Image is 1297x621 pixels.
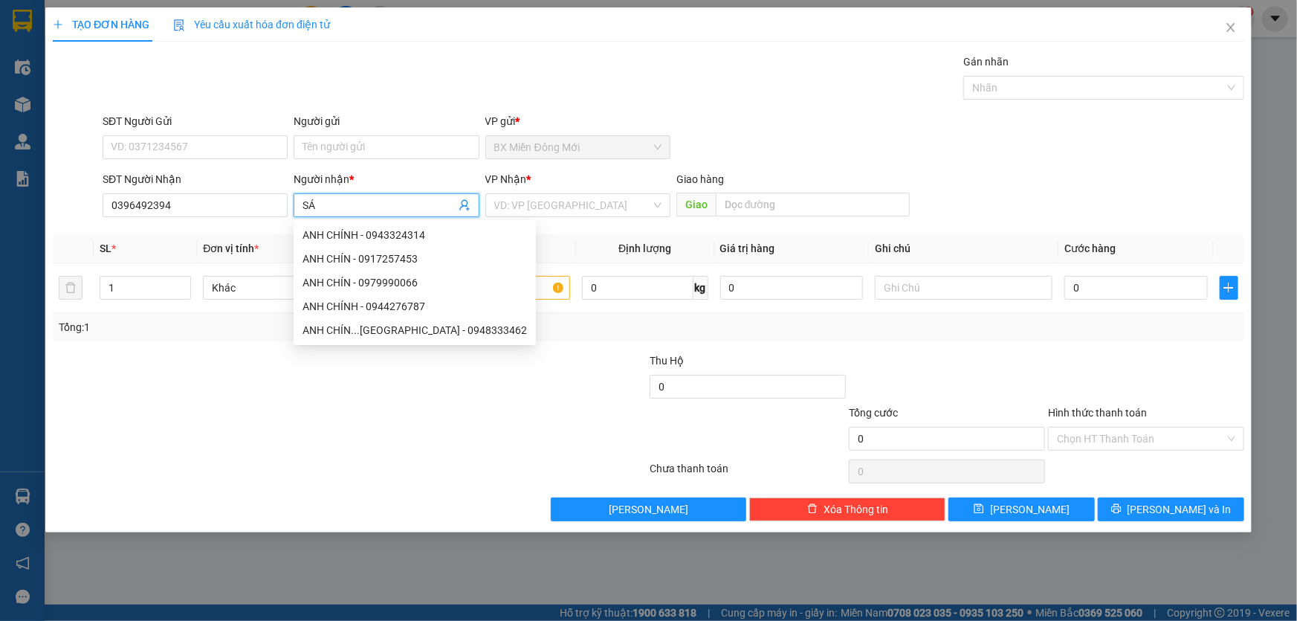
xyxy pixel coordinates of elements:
div: Người gửi [294,113,479,129]
span: Giao [676,193,716,216]
span: kg [693,276,708,300]
span: delete [807,503,818,515]
div: Tổng: 1 [59,319,501,335]
span: TẠO ĐƠN HÀNG [53,19,149,30]
div: ANH CHÍNH - 0944276787 [294,295,536,318]
span: plus [1220,282,1238,294]
div: ANH CHÍN - 0979990066 [303,274,527,291]
span: Thu Hộ [650,355,684,367]
div: Người nhận [294,171,479,187]
span: Nhận: [97,14,132,30]
span: BX Miền Đông Mới [494,136,662,158]
label: Hình thức thanh toán [1048,407,1147,419]
div: SĐT Người Nhận [103,171,288,187]
span: VP Nhận [485,173,527,185]
div: Chưa thanh toán [649,460,848,486]
div: ANH CHÍN - 0979990066 [294,271,536,295]
span: Khác [212,277,372,299]
div: 0984825780 [97,66,216,87]
span: [PERSON_NAME] [609,501,688,518]
span: printer [1111,503,1122,515]
span: [PERSON_NAME] và In [1128,501,1232,518]
span: Tổng cước [849,407,898,419]
input: 0 [720,276,864,300]
span: user-add [459,199,470,211]
div: ANH CHÍN [97,48,216,66]
span: BXDTAM [118,87,207,113]
th: Ghi chú [869,234,1058,263]
img: icon [173,19,185,31]
span: Giao hàng [676,173,724,185]
button: delete [59,276,83,300]
div: SĐT Người Gửi [103,113,288,129]
div: ANH CHÍN...[GEOGRAPHIC_DATA] - 0948333462 [303,322,527,338]
button: save[PERSON_NAME] [948,498,1095,521]
span: SL [100,242,111,254]
span: Giá trị hàng [720,242,775,254]
span: Yêu cầu xuất hóa đơn điện tử [173,19,330,30]
div: ANH CHÍN...KHÁNH LỘC - 0948333462 [294,318,536,342]
span: Cước hàng [1064,242,1116,254]
div: ANH CHÍNH - 0943324314 [294,223,536,247]
button: plus [1220,276,1238,300]
button: printer[PERSON_NAME] và In [1098,498,1244,521]
span: Định lượng [618,242,671,254]
input: Dọc đường [716,193,910,216]
input: Ghi Chú [875,276,1052,300]
button: deleteXóa Thông tin [749,498,945,521]
button: [PERSON_NAME] [551,498,747,521]
span: close [1225,22,1237,33]
span: save [974,503,984,515]
span: plus [53,19,63,30]
div: VP gửi [485,113,670,129]
span: DĐ: [97,95,118,111]
div: BX Đồng Tâm CM [97,13,216,48]
div: ANH CHÍNH - 0943324314 [303,227,527,243]
span: [PERSON_NAME] [990,501,1070,518]
button: Close [1210,7,1252,49]
div: BX Miền Đông Mới [13,13,86,66]
span: Đơn vị tính [203,242,259,254]
div: ANH CHÍNH - 0944276787 [303,298,527,315]
span: Xóa Thông tin [824,501,888,518]
label: Gán nhãn [963,56,1009,68]
div: ANH CHÍN - 0917257453 [303,251,527,267]
span: Gửi: [13,14,36,30]
div: ANH CHÍN - 0917257453 [294,247,536,271]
